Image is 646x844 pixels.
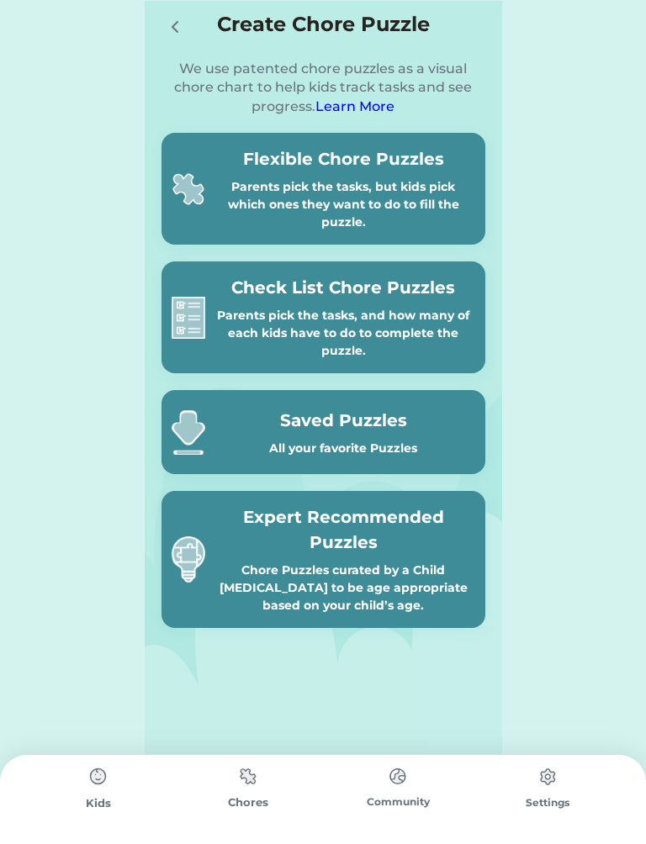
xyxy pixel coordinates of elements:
[212,440,475,457] div: All your favorite Puzzles
[212,9,435,40] h4: Create Chore Puzzle
[172,410,205,455] img: Icone%20-%20Fleche.png
[315,98,394,114] a: Learn More
[231,760,265,793] img: type%3Dchores%2C%20state%3Ddefault.svg
[212,562,475,615] div: Chore Puzzles curated by a Child [MEDICAL_DATA] to be age appropriate based on your child’s age.
[531,760,564,794] img: type%3Dchores%2C%20state%3Ddefault.svg
[82,760,115,794] img: type%3Dchores%2C%20state%3Ddefault.svg
[212,275,475,300] h5: Check List Chore Puzzles
[161,60,485,116] div: We use patented chore puzzles as a visual chore chart to help kids track tasks and see progress.
[212,178,475,231] div: Parents pick the tasks, but kids pick which ones they want to do to fill the puzzle.
[172,297,205,339] img: Icone%20-%20check%20list.png
[212,504,475,555] h5: Expert Recommended Puzzles
[212,408,475,433] h5: Saved Puzzles
[24,795,173,812] div: Kids
[172,172,205,206] img: programming-module-puzzle-1--code-puzzle-module-programming-plugin-piece.svg
[212,146,475,171] h5: Flexible Chore Puzzles
[323,794,473,810] div: Community
[381,760,415,793] img: type%3Dchores%2C%20state%3Ddefault.svg
[212,307,475,360] div: Parents pick the tasks, and how many of each kids have to do to complete the puzzle.
[172,536,205,583] img: Icone%20-%20Expert.png
[473,795,622,810] div: Settings
[173,794,323,811] div: Chores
